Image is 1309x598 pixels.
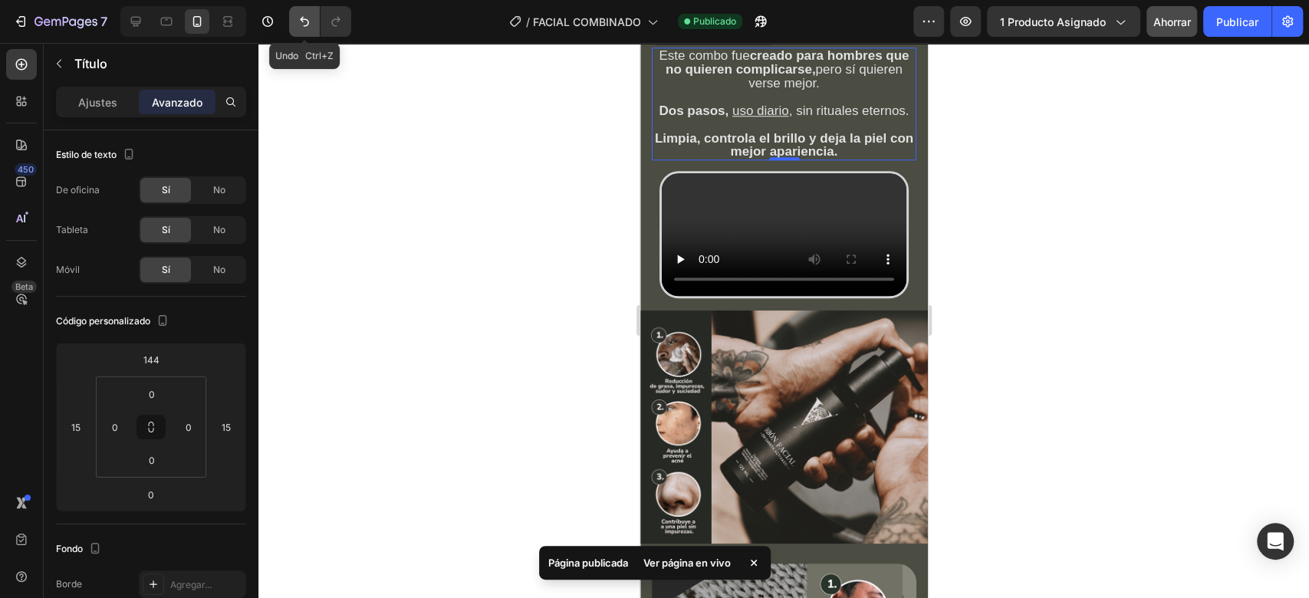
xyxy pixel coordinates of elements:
[136,483,166,506] input: 0
[533,15,641,28] font: FACIAL COMBINADO
[152,96,202,109] font: Avanzado
[56,264,80,275] font: Móvil
[56,315,150,327] font: Código personalizado
[177,416,200,439] input: 0 píxeles
[1216,15,1258,28] font: Publicar
[15,281,33,292] font: Beta
[213,224,225,235] font: No
[1000,15,1106,28] font: 1 producto asignado
[56,149,117,160] font: Estilo de texto
[74,56,107,71] font: Título
[162,264,170,275] font: Sí
[693,15,736,27] font: Publicado
[213,184,225,195] font: No
[56,184,100,195] font: De oficina
[289,6,351,37] div: Deshacer/Rehacer
[526,15,530,28] font: /
[1203,6,1271,37] button: Publicar
[215,416,238,439] input: 15
[56,543,83,554] font: Fondo
[64,416,87,439] input: 15
[56,224,88,235] font: Tableta
[100,14,107,29] font: 7
[78,96,117,109] font: Ajustes
[162,184,170,195] font: Sí
[213,264,225,275] font: No
[170,579,212,590] font: Agregar...
[136,449,167,472] input: 0 píxeles
[1257,523,1294,560] div: Abrir Intercom Messenger
[640,43,928,598] iframe: Área de diseño
[56,578,82,590] font: Borde
[162,224,170,235] font: Sí
[548,557,628,569] font: Página publicada
[6,6,114,37] button: 7
[136,383,167,406] input: 0 píxeles
[18,164,34,175] font: 450
[1153,15,1191,28] font: Ahorrar
[987,6,1140,37] button: 1 producto asignado
[74,54,240,73] p: Título
[1146,6,1197,37] button: Ahorrar
[643,557,731,569] font: Ver página en vivo
[136,348,166,371] input: 144
[104,416,127,439] input: 0 píxeles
